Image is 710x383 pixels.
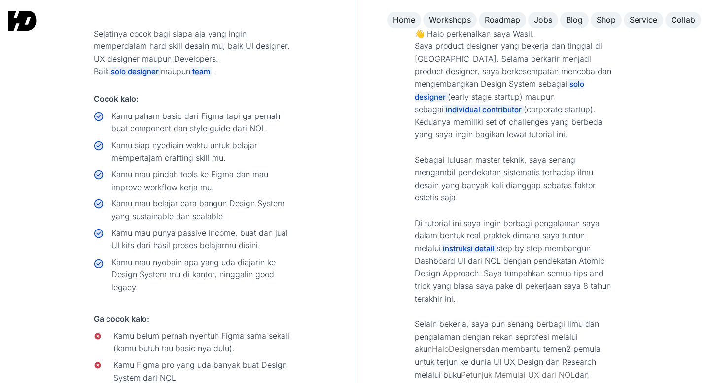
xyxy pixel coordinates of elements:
a: Collab [665,12,701,28]
div: Home [393,15,415,25]
div: Jobs [534,15,552,25]
div: Kamu mau punya passive income, buat dan jual UI kits dari hasil proses belajarmu disini. [111,227,296,252]
a: Service [624,12,663,28]
div: Kamu siap nyediain waktu untuk belajar mempertajam crafting skill mu. [111,139,296,164]
a: Roadmap [479,12,526,28]
a: Petunjuk Memulai UX dari NOL [461,370,575,380]
div: Collab [671,15,695,25]
span: team [190,67,212,76]
p: Sejatinya cocok bagi siapa aja yang ingin memperdalam hard skill desain mu, baik UI designer, UX ... [94,28,296,78]
a: Blog [560,12,589,28]
a: Workshops [423,12,477,28]
a: Jobs [528,12,558,28]
div: Roadmap [485,15,520,25]
div: Blog [566,15,583,25]
span: individual contributor [444,105,524,114]
span: solo designer [415,79,584,102]
span: instruksi detail [441,244,497,253]
div: Workshops [429,15,471,25]
a: HaloDesigners [432,344,486,354]
div: Kamu belum pernah nyentuh Figma sama sekali (kamu butuh tau basic nya dulu). [113,330,296,355]
div: Shop [597,15,616,25]
span: solo designer [109,67,161,76]
a: Home [387,12,421,28]
div: Service [630,15,657,25]
div: Kamu mau belajar cara bangun Design System yang sustainable dan scalable. [111,197,296,223]
a: Shop [591,12,622,28]
div: Kamu paham basic dari Figma tapi ga pernah buat component dan style guide dari NOL. [111,110,296,135]
div: Kamu mau nyobain apa yang uda diajarin ke Design System mu di kantor, ninggalin good legacy. [111,256,296,294]
div: Cocok kalo: [94,94,296,104]
div: Kamu mau pindah tools ke Figma dan mau improve workflow kerja mu. [111,168,296,193]
div: Ga cocok kalo: [94,314,296,324]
